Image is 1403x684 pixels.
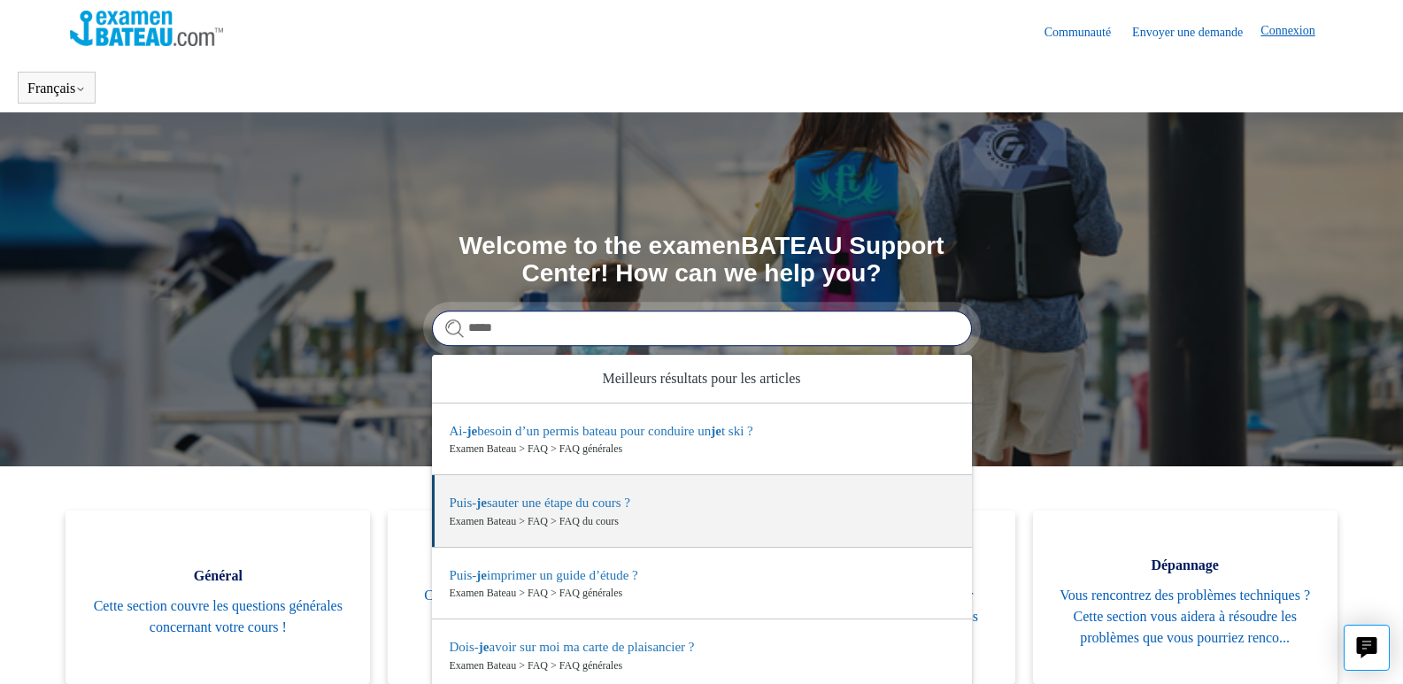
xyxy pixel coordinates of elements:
[432,233,972,288] h1: Welcome to the examenBATEAU Support Center! How can we help you?
[66,511,370,684] a: Général Cette section couvre les questions générales concernant votre cours !
[476,568,487,582] em: je
[432,355,972,403] zd-autocomplete-header: Meilleurs résultats pour les articles
[1344,625,1390,671] button: Live chat
[1060,585,1311,649] span: Vous rencontrez des problèmes techniques ? Cette section vous aidera à résoudre les problèmes que...
[432,311,972,346] input: Search
[450,424,753,442] zd-autocomplete-title-multibrand: Résultat suggéré 1 Ai-je besoin d’un permis bateau pour conduire un jet ski ?
[479,640,490,654] em: je
[450,496,631,513] zd-autocomplete-title-multibrand: Résultat suggéré 2 Puis-je sauter une étape du cours ?
[92,596,343,638] span: Cette section couvre les questions générales concernant votre cours !
[388,511,692,684] a: FAQ Cette section répondra aux questions que vous pourriez avoir et qui ont déjà été posées aupar...
[467,424,478,438] em: je
[711,424,721,438] em: je
[450,513,954,529] zd-autocomplete-breadcrumbs-multibrand: Examen Bateau > FAQ > FAQ du cours
[476,496,487,510] em: je
[1260,21,1332,42] a: Connexion
[1132,23,1260,42] a: Envoyer une demande
[450,441,954,457] zd-autocomplete-breadcrumbs-multibrand: Examen Bateau > FAQ > FAQ générales
[1045,23,1129,42] a: Communauté
[450,657,954,673] zd-autocomplete-breadcrumbs-multibrand: Examen Bateau > FAQ > FAQ générales
[1060,555,1311,576] span: Dépannage
[450,568,638,586] zd-autocomplete-title-multibrand: Résultat suggéré 3 Puis-je imprimer un guide d’étude ?
[414,585,666,649] span: Cette section répondra aux questions que vous pourriez avoir et qui ont déjà été posées auparavant !
[1033,511,1337,684] a: Dépannage Vous rencontrez des problèmes techniques ? Cette section vous aidera à résoudre les pro...
[27,81,86,96] button: Français
[450,640,695,657] zd-autocomplete-title-multibrand: Résultat suggéré 4 Dois-je avoir sur moi ma carte de plaisancier ?
[92,565,343,587] span: Général
[450,585,954,601] zd-autocomplete-breadcrumbs-multibrand: Examen Bateau > FAQ > FAQ générales
[70,11,223,46] img: Page d’accueil du Centre d’aide Examen Bateau
[414,555,666,576] span: FAQ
